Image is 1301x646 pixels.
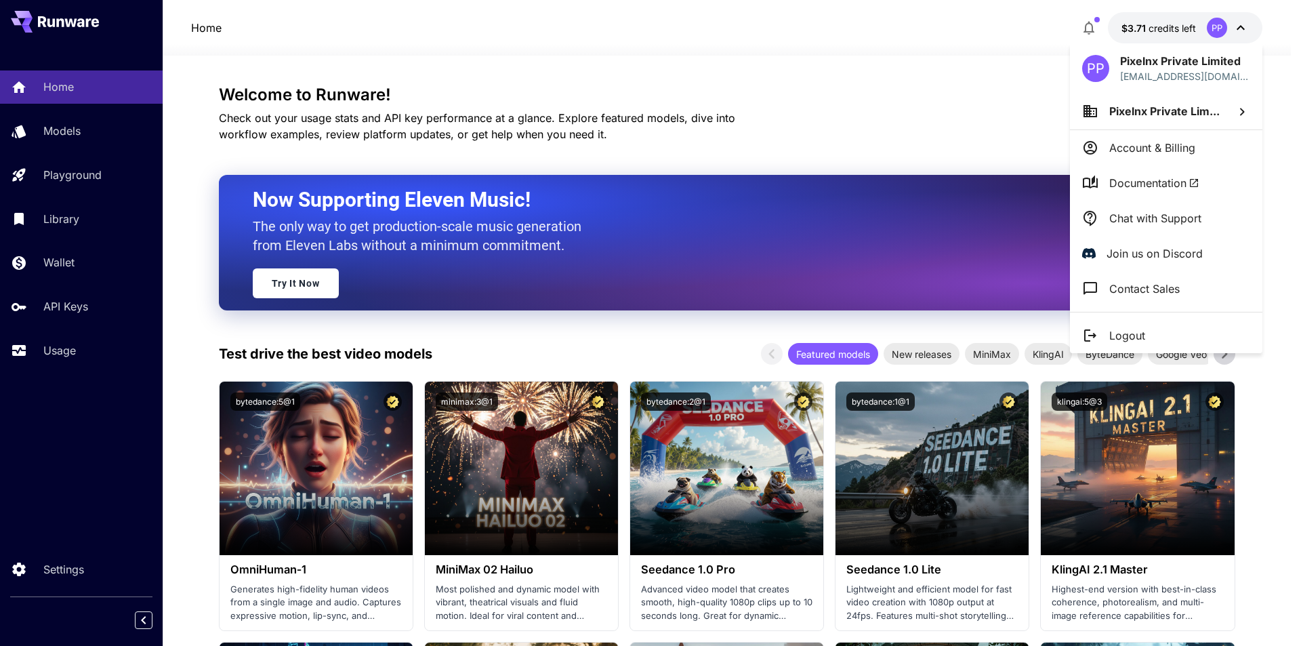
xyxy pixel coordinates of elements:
[1120,69,1250,83] p: [EMAIL_ADDRESS][DOMAIN_NAME]
[1109,281,1180,297] p: Contact Sales
[1070,93,1262,129] button: Pixelnx Private Lim...
[1109,140,1195,156] p: Account & Billing
[1109,175,1199,191] span: Documentation
[1120,69,1250,83] div: dev@pixelnx.com
[1109,104,1220,118] span: Pixelnx Private Lim...
[1082,55,1109,82] div: PP
[1120,53,1250,69] p: Pixelnx Private Limited
[1109,327,1145,344] p: Logout
[1107,245,1203,262] p: Join us on Discord
[1109,210,1201,226] p: Chat with Support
